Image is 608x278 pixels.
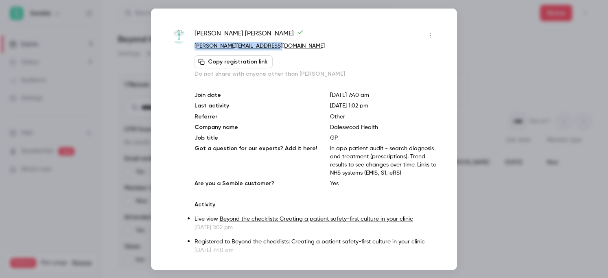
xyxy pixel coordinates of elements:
p: Registered to [195,237,437,246]
p: Activity [195,200,437,208]
div: thank you! [112,125,156,143]
p: [DATE] 7:40 am [195,246,437,254]
p: Are you a Semble customer? [195,179,317,187]
button: Copy registration link [195,55,273,68]
button: Upload attachment [13,242,19,248]
div: user says… [7,50,156,82]
p: Company name [195,123,317,131]
p: Yes [330,179,437,187]
img: daleswoodhealth.co.uk [171,29,186,44]
div: I will check why you didn't see them in the backstage [13,154,127,170]
button: go back [5,3,21,19]
p: Join date [195,91,317,99]
p: Live view [195,215,437,223]
div: user says… [7,107,156,125]
div: Close [143,3,157,18]
div: thanks for jumping on that so quick [PERSON_NAME] [36,186,150,202]
div: Salim says… [7,214,156,250]
div: you're welcome [13,219,58,227]
div: no [13,87,20,95]
button: Send a message… [140,239,153,252]
p: Last activity [195,101,317,110]
p: In app patient audit - search diagnosis and treatment (prescriptions). Trend results to see chang... [330,144,437,177]
p: Do not share with anyone other than [PERSON_NAME] [195,70,437,78]
p: Job title [195,134,317,142]
div: It seems that you have a desync. Could you please refresh the page? [7,18,133,44]
p: [DATE] 7:40 am [330,91,437,99]
div: It seems that you have a desync. Could you please refresh the page? [13,23,127,39]
a: [PERSON_NAME][EMAIL_ADDRESS][DOMAIN_NAME] [195,43,325,48]
div: no [7,82,26,100]
a: Beyond the checklists: Creating a patient safety-first culture in your clinic [220,216,413,221]
p: Daleswood Health [330,123,437,131]
img: Profile image for Salim [23,4,36,18]
div: Salim says… [7,18,156,50]
div: thanks for jumping on that so quick [PERSON_NAME] [29,182,156,207]
button: Home [127,3,143,19]
div: i\m live and i'm the admin person - isn't that going to cut the webinar? [36,55,150,71]
div: i\m live and i'm the admin person - isn't that going to cut the webinar? [29,50,156,76]
div: that's worked [105,107,156,125]
button: Gif picker [39,242,45,248]
div: user says… [7,182,156,214]
button: Start recording [52,242,58,248]
p: Active [39,10,56,18]
p: Other [330,112,437,120]
p: [DATE] 1:02 pm [195,223,437,231]
div: I will check why you didn't see them in the backstage [7,149,133,175]
a: Beyond the checklists: Creating a patient safety-first culture in your clinic [232,239,425,244]
div: that's worked [111,112,150,120]
h1: [PERSON_NAME] [39,4,92,10]
div: user says… [7,125,156,149]
p: Got a question for our experts? Add it here! [195,144,317,177]
textarea: Message… [7,225,156,239]
div: Salim says… [7,82,156,107]
div: Salim says… [7,149,156,182]
span: [DATE] 1:02 pm [330,103,368,108]
div: you're welcome [7,214,65,232]
p: GP [330,134,437,142]
p: Referrer [195,112,317,120]
div: thank you! [119,130,150,138]
button: Emoji picker [26,242,32,248]
span: [PERSON_NAME] [PERSON_NAME] [195,28,304,42]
